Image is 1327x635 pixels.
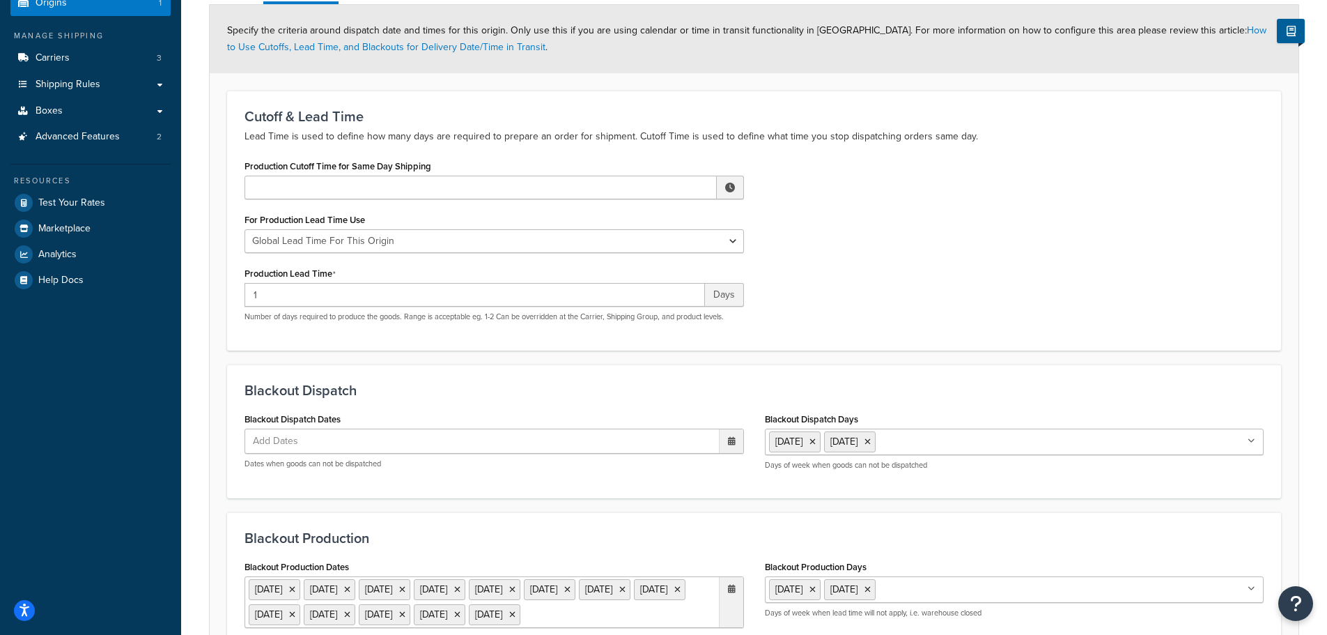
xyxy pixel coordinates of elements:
a: Advanced Features2 [10,124,171,150]
li: [DATE] [414,604,465,625]
span: Carriers [36,52,70,64]
span: [DATE] [775,434,802,449]
a: Shipping Rules [10,72,171,98]
p: Days of week when goods can not be dispatched [765,460,1264,470]
span: Analytics [38,249,77,261]
h3: Blackout Production [245,530,1264,546]
li: [DATE] [469,604,520,625]
span: Test Your Rates [38,197,105,209]
label: Blackout Dispatch Dates [245,414,341,424]
span: Add Dates [249,429,316,453]
p: Number of days required to produce the goods. Range is acceptable eg. 1-2 Can be overridden at th... [245,312,744,322]
span: Advanced Features [36,131,120,143]
li: [DATE] [634,579,685,600]
a: Test Your Rates [10,190,171,215]
li: Advanced Features [10,124,171,150]
a: Carriers3 [10,45,171,71]
div: Manage Shipping [10,30,171,42]
div: Resources [10,175,171,187]
label: Blackout Dispatch Days [765,414,858,424]
span: Boxes [36,105,63,117]
label: Blackout Production Dates [245,562,349,572]
li: [DATE] [249,579,300,600]
span: [DATE] [775,582,802,597]
p: Lead Time is used to define how many days are required to prepare an order for shipment. Cutoff T... [245,128,1264,145]
span: Days [705,283,744,307]
p: Dates when goods can not be dispatched [245,459,744,469]
a: Boxes [10,98,171,124]
h3: Blackout Dispatch [245,383,1264,398]
a: Help Docs [10,268,171,293]
li: [DATE] [304,604,355,625]
p: Days of week when lead time will not apply, i.e. warehouse closed [765,608,1264,618]
button: Open Resource Center [1278,586,1313,621]
li: [DATE] [469,579,520,600]
span: [DATE] [830,582,857,597]
span: Help Docs [38,275,84,286]
a: Analytics [10,242,171,267]
li: [DATE] [359,579,410,600]
span: 3 [157,52,162,64]
li: [DATE] [524,579,575,600]
button: Show Help Docs [1277,19,1305,43]
span: Specify the criteria around dispatch date and times for this origin. Only use this if you are usi... [227,23,1266,54]
li: [DATE] [359,604,410,625]
a: Marketplace [10,216,171,241]
span: Shipping Rules [36,79,100,91]
li: [DATE] [304,579,355,600]
h3: Cutoff & Lead Time [245,109,1264,124]
span: 2 [157,131,162,143]
span: [DATE] [830,434,857,449]
span: Marketplace [38,223,91,235]
label: For Production Lead Time Use [245,215,365,225]
li: [DATE] [414,579,465,600]
label: Production Cutoff Time for Same Day Shipping [245,161,431,171]
label: Blackout Production Days [765,562,867,572]
li: Carriers [10,45,171,71]
li: [DATE] [579,579,630,600]
label: Production Lead Time [245,268,336,280]
li: [DATE] [249,604,300,625]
